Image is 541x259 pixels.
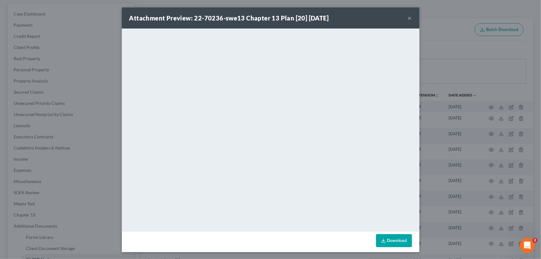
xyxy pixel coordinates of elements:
strong: Attachment Preview: 22-70236-swe13 Chapter 13 Plan [20] [DATE] [129,14,329,22]
iframe: <object ng-attr-data='[URL][DOMAIN_NAME]' type='application/pdf' width='100%' height='650px'></ob... [122,29,419,230]
iframe: Intercom live chat [520,238,535,253]
span: 2 [533,238,538,243]
button: × [408,14,412,22]
a: Download [376,234,412,247]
